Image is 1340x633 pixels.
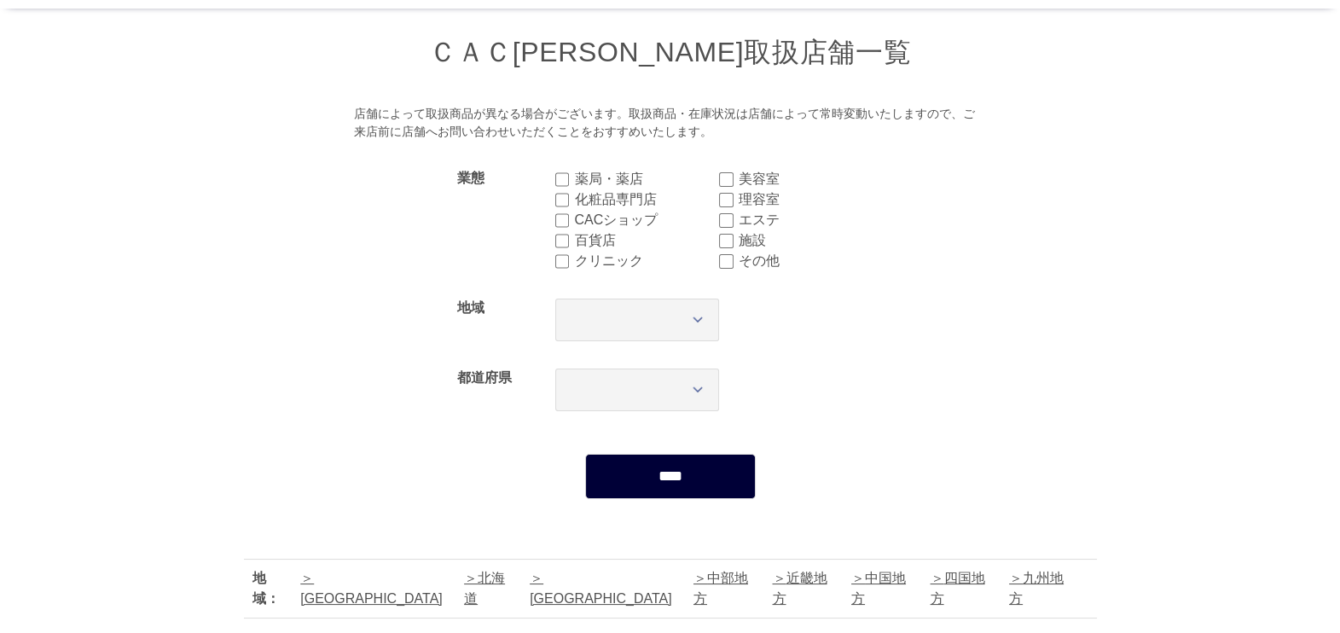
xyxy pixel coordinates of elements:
[457,300,484,315] label: 地域
[739,189,883,210] label: 理容室
[457,370,512,385] label: 都道府県
[930,571,984,606] a: 四国地方
[739,210,883,230] label: エステ
[851,571,906,606] a: 中国地方
[739,169,883,189] label: 美容室
[244,34,1097,71] h1: ＣＡＣ[PERSON_NAME]取扱店舗一覧
[464,571,505,606] a: 北海道
[693,571,748,606] a: 中部地方
[354,105,986,142] div: 店舗によって取扱商品が異なる場合がございます。取扱商品・在庫状況は店舗によって常時変動いたしますので、ご来店前に店舗へお問い合わせいただくことをおすすめいたします。
[574,251,718,271] label: クリニック
[772,571,827,606] a: 近畿地方
[739,230,883,251] label: 施設
[574,210,718,230] label: CACショップ
[574,169,718,189] label: 薬局・薬店
[300,571,443,606] a: [GEOGRAPHIC_DATA]
[457,171,484,185] label: 業態
[574,189,718,210] label: 化粧品専門店
[530,571,672,606] a: [GEOGRAPHIC_DATA]
[574,230,718,251] label: 百貨店
[739,251,883,271] label: その他
[252,568,293,609] div: 地域：
[1009,571,1064,606] a: 九州地方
